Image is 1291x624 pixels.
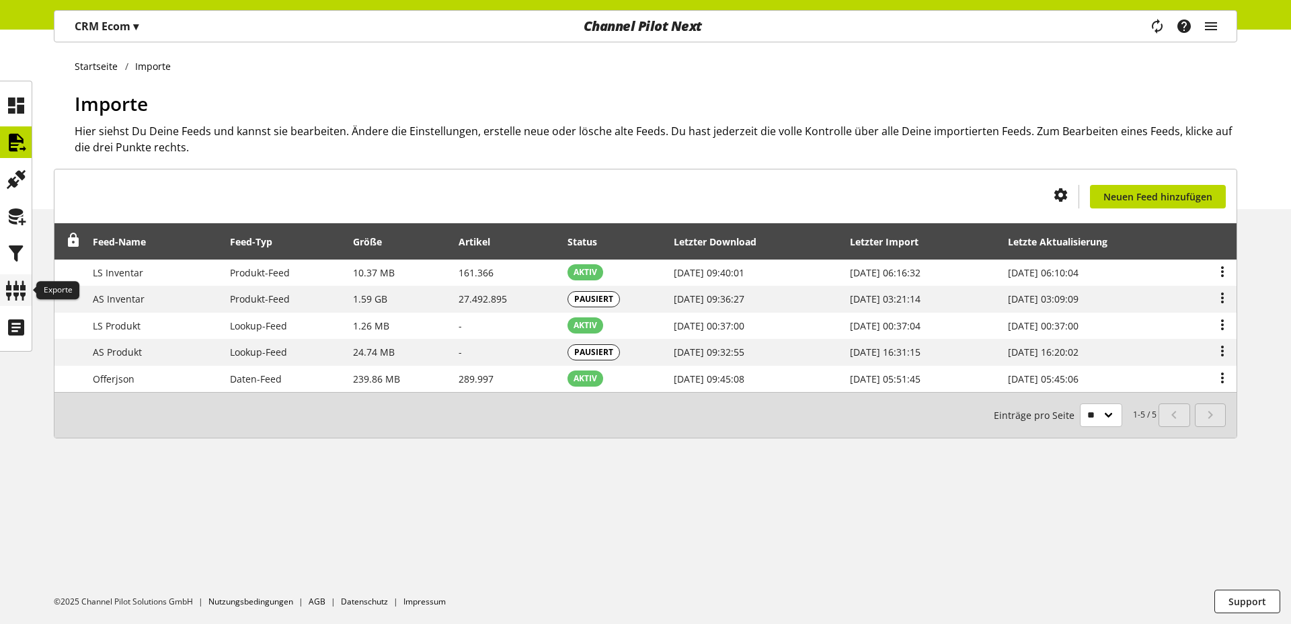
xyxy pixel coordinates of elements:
[1008,319,1079,332] span: [DATE] 00:37:00
[459,266,494,279] span: 161.366
[309,596,325,607] a: AGB
[674,373,744,385] span: [DATE] 09:45:08
[75,59,125,73] a: Startseite
[230,373,282,385] span: Daten-Feed
[1228,594,1266,609] span: Support
[674,346,744,358] span: [DATE] 09:32:55
[62,233,81,250] div: Entsperren, um Zeilen neu anzuordnen
[1008,373,1079,385] span: [DATE] 05:45:06
[353,319,389,332] span: 1.26 MB
[93,373,134,385] span: Offerjson
[674,266,744,279] span: [DATE] 09:40:01
[459,373,494,385] span: 289.997
[133,19,139,34] span: ▾
[674,235,770,249] div: Letzter Download
[574,373,597,385] span: AKTIV
[850,235,932,249] div: Letzter Import
[574,346,613,358] span: PAUSIERT
[994,403,1157,427] small: 1-5 / 5
[1008,266,1079,279] span: [DATE] 06:10:04
[574,266,597,278] span: AKTIV
[75,18,139,34] p: CRM Ecom
[353,292,387,305] span: 1.59 GB
[994,408,1080,422] span: Einträge pro Seite
[674,319,744,332] span: [DATE] 00:37:00
[93,346,142,358] span: AS Produkt
[230,346,287,358] span: Lookup-Feed
[850,319,921,332] span: [DATE] 00:37:04
[93,292,145,305] span: AS Inventar
[850,292,921,305] span: [DATE] 03:21:14
[1090,185,1226,208] a: Neuen Feed hinzufügen
[459,235,504,249] div: Artikel
[93,319,141,332] span: LS Produkt
[1008,235,1121,249] div: Letzte Aktualisierung
[54,10,1237,42] nav: main navigation
[850,373,921,385] span: [DATE] 05:51:45
[459,319,462,332] span: -
[341,596,388,607] a: Datenschutz
[93,266,143,279] span: LS Inventar
[353,266,395,279] span: 10.37 MB
[75,123,1237,155] h2: Hier siehst Du Deine Feeds und kannst sie bearbeiten. Ändere die Einstellungen, erstelle neue ode...
[230,292,290,305] span: Produkt-Feed
[230,319,287,332] span: Lookup-Feed
[93,235,159,249] div: Feed-Name
[353,346,395,358] span: 24.74 MB
[67,233,81,247] span: Entsperren, um Zeilen neu anzuordnen
[36,281,79,300] div: Exporte
[230,235,286,249] div: Feed-Typ
[459,292,507,305] span: 27.492.895
[1008,292,1079,305] span: [DATE] 03:09:09
[850,266,921,279] span: [DATE] 06:16:32
[403,596,446,607] a: Impressum
[674,292,744,305] span: [DATE] 09:36:27
[353,373,400,385] span: 239.86 MB
[574,293,613,305] span: PAUSIERT
[353,235,395,249] div: Größe
[75,91,148,116] span: Importe
[568,235,611,249] div: Status
[1008,346,1079,358] span: [DATE] 16:20:02
[850,346,921,358] span: [DATE] 16:31:15
[1103,190,1212,204] span: Neuen Feed hinzufügen
[208,596,293,607] a: Nutzungsbedingungen
[459,346,462,358] span: -
[1214,590,1280,613] button: Support
[54,596,208,608] li: ©2025 Channel Pilot Solutions GmbH
[574,319,597,331] span: AKTIV
[230,266,290,279] span: Produkt-Feed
